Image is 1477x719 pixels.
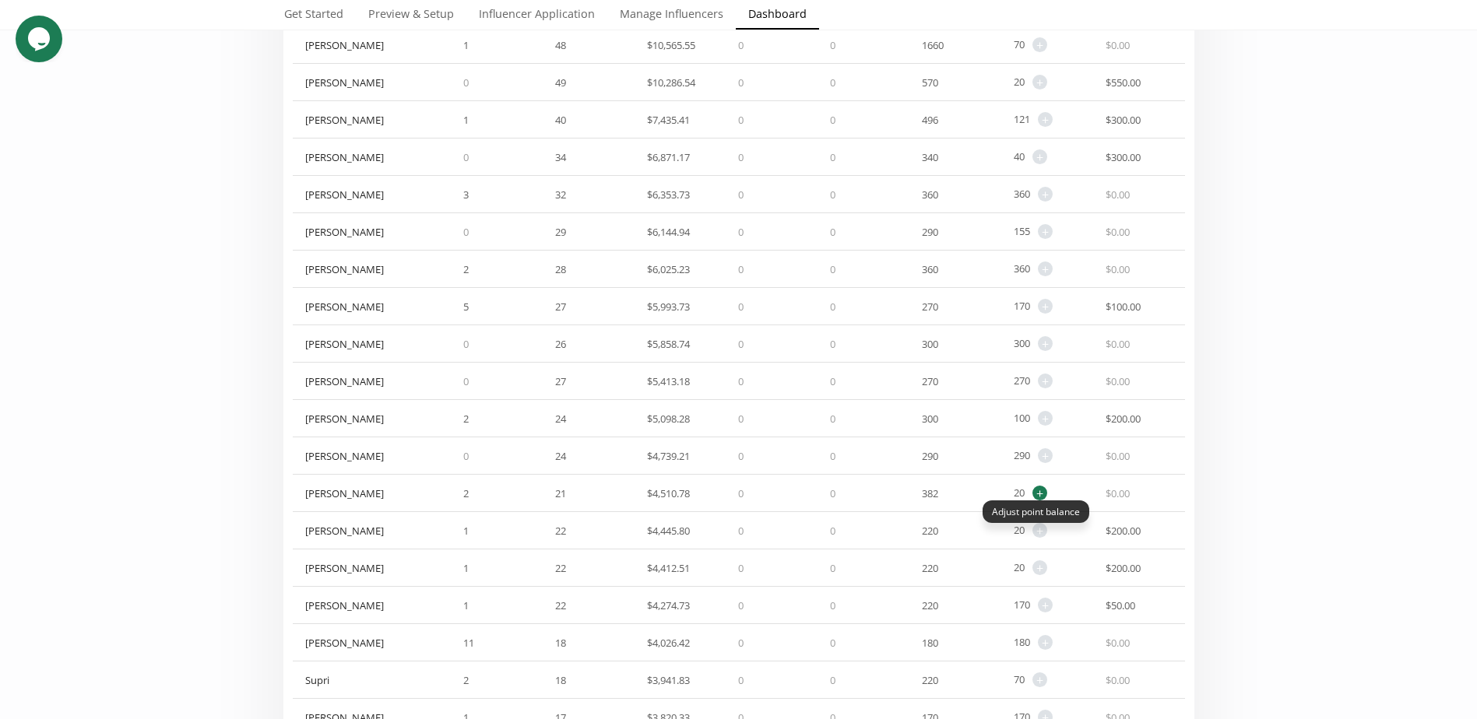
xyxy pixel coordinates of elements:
[830,75,835,89] span: 0
[738,449,744,463] span: 0
[738,150,744,164] span: 0
[1032,560,1047,575] span: +
[305,225,384,239] div: [PERSON_NAME]
[830,449,835,463] span: 0
[1106,337,1130,351] span: $ 0.00
[738,524,744,538] span: 0
[305,113,384,127] div: [PERSON_NAME]
[922,561,938,575] span: 220
[463,486,469,500] span: 2
[830,337,835,351] span: 0
[463,75,469,89] span: 0
[738,225,744,239] span: 0
[305,412,384,426] div: [PERSON_NAME]
[647,150,690,164] span: $ 6,871.17
[1014,486,1025,500] span: 20
[305,673,329,687] div: Supri
[1014,523,1025,538] span: 20
[647,374,690,388] span: $ 5,413.18
[1106,225,1130,239] span: $ 0.00
[1106,673,1130,687] span: $ 0.00
[463,150,469,164] span: 0
[1106,561,1141,575] span: $ 200.00
[1106,113,1141,127] span: $ 300.00
[555,524,566,538] span: 22
[738,337,744,351] span: 0
[555,598,566,612] span: 22
[463,300,469,314] span: 5
[1014,224,1030,239] span: 155
[738,598,744,612] span: 0
[1038,187,1053,202] span: +
[922,262,938,276] span: 360
[1032,523,1047,538] span: +
[555,486,566,500] span: 21
[463,449,469,463] span: 0
[555,636,566,650] span: 18
[305,449,384,463] div: [PERSON_NAME]
[922,486,938,500] span: 382
[305,636,384,650] div: [PERSON_NAME]
[305,561,384,575] div: [PERSON_NAME]
[305,75,384,89] div: [PERSON_NAME]
[738,300,744,314] span: 0
[1014,187,1030,202] span: 360
[305,486,384,500] div: [PERSON_NAME]
[647,337,690,351] span: $ 5,858.74
[463,188,469,202] span: 3
[830,188,835,202] span: 0
[1106,486,1130,500] span: $ 0.00
[1014,374,1030,388] span: 270
[1014,635,1030,650] span: 180
[647,598,690,612] span: $ 4,274.73
[830,598,835,612] span: 0
[305,337,384,351] div: [PERSON_NAME]
[738,188,744,202] span: 0
[738,262,744,276] span: 0
[463,113,469,127] span: 1
[830,636,835,650] span: 0
[647,188,690,202] span: $ 6,353.73
[1038,374,1053,388] span: +
[1038,299,1053,314] span: +
[830,113,835,127] span: 0
[647,561,690,575] span: $ 4,412.51
[1032,75,1047,89] span: +
[922,75,938,89] span: 570
[922,524,938,538] span: 220
[463,412,469,426] span: 2
[830,486,835,500] span: 0
[983,500,1089,523] div: Adjust point balance
[830,262,835,276] span: 0
[1106,412,1141,426] span: $ 200.00
[555,38,566,52] span: 48
[1106,38,1130,52] span: $ 0.00
[555,412,566,426] span: 24
[463,673,469,687] span: 2
[1038,598,1053,612] span: +
[738,561,744,575] span: 0
[555,150,566,164] span: 34
[830,673,835,687] span: 0
[463,598,469,612] span: 1
[555,75,566,89] span: 49
[830,38,835,52] span: 0
[1106,636,1130,650] span: $ 0.00
[1106,374,1130,388] span: $ 0.00
[647,412,690,426] span: $ 5,098.28
[922,113,938,127] span: 496
[463,225,469,239] span: 0
[647,113,690,127] span: $ 7,435.41
[922,38,944,52] span: 1660
[647,449,690,463] span: $ 4,739.21
[830,150,835,164] span: 0
[16,16,65,62] iframe: chat widget
[305,374,384,388] div: [PERSON_NAME]
[555,449,566,463] span: 24
[1038,336,1053,351] span: +
[922,374,938,388] span: 270
[1014,448,1030,463] span: 290
[922,636,938,650] span: 180
[305,598,384,612] div: [PERSON_NAME]
[1014,411,1030,426] span: 100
